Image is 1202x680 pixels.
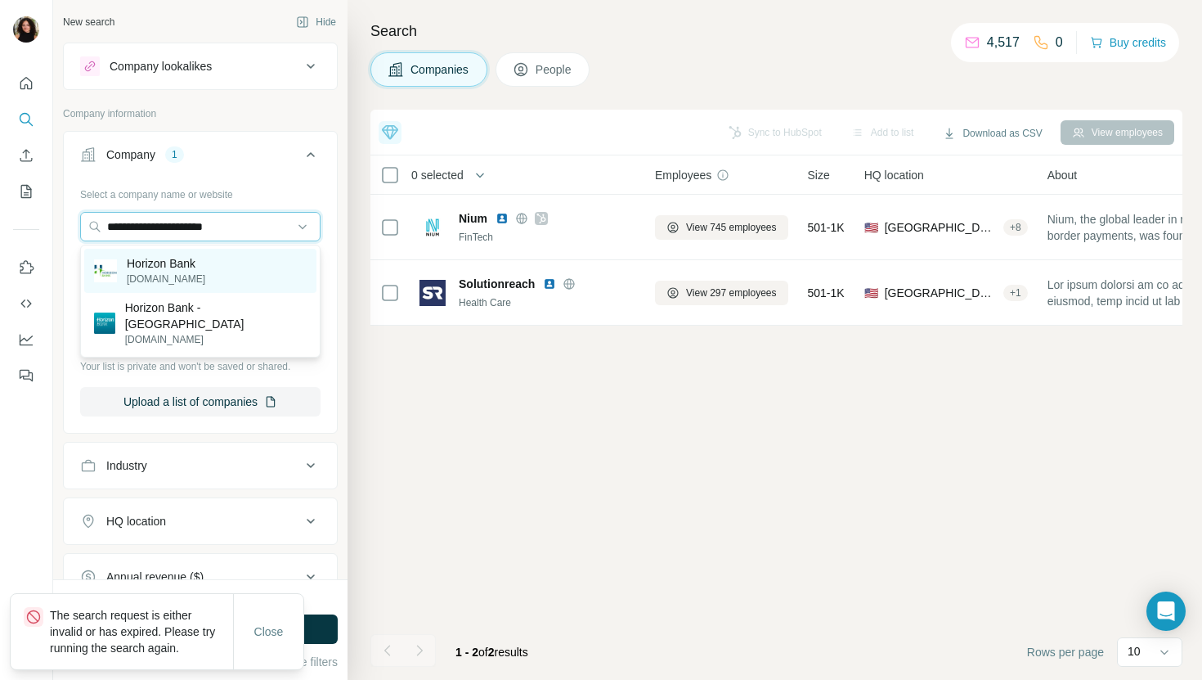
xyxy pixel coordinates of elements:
button: Use Surfe API [13,289,39,318]
div: Open Intercom Messenger [1146,592,1186,631]
span: HQ location [864,167,924,183]
span: Companies [410,61,470,78]
p: [DOMAIN_NAME] [125,332,307,347]
div: HQ location [106,513,166,529]
button: Search [13,105,39,134]
span: About [1047,167,1078,183]
p: Your list is private and won't be saved or shared. [80,359,321,374]
button: Enrich CSV [13,141,39,170]
button: Annual revenue ($) [64,557,337,597]
span: 2 [488,646,495,659]
div: Industry [106,457,147,474]
img: Logo of Solutionreach [419,280,446,306]
span: View 745 employees [686,220,777,235]
p: Company information [63,106,338,121]
img: Avatar [13,16,39,43]
img: Logo of Nium [419,214,446,241]
img: Horizon Bank [94,259,117,282]
span: Rows per page [1027,644,1104,660]
h4: Search [370,20,1182,43]
div: + 8 [1003,220,1028,235]
span: Size [808,167,830,183]
button: Download as CSV [931,121,1053,146]
div: 2000 search results remaining [135,590,267,605]
div: Health Care [459,295,635,310]
button: Company lookalikes [64,47,337,86]
div: Select a company name or website [80,181,321,202]
p: [DOMAIN_NAME] [127,272,205,286]
button: Feedback [13,361,39,390]
div: Company lookalikes [110,58,212,74]
span: 501-1K [808,285,845,301]
button: Company1 [64,135,337,181]
button: Dashboard [13,325,39,354]
p: Horizon Bank [127,255,205,272]
button: Close [243,617,295,646]
span: 0 selected [411,167,464,183]
span: [GEOGRAPHIC_DATA], [US_STATE] [885,219,997,236]
img: LinkedIn logo [543,277,556,290]
div: 1 [165,147,184,162]
button: View 297 employees [655,281,788,305]
button: View 745 employees [655,215,788,240]
span: results [455,646,528,659]
span: Close [254,624,284,640]
div: FinTech [459,230,635,245]
p: 10 [1128,643,1141,660]
button: Industry [64,446,337,485]
div: + 1 [1003,286,1028,300]
button: Quick start [13,69,39,98]
span: Nium [459,210,487,227]
div: Annual revenue ($) [106,569,204,585]
span: View 297 employees [686,286,777,300]
p: Horizon Bank - [GEOGRAPHIC_DATA] [125,299,307,332]
span: Solutionreach [459,276,535,292]
p: The search request is either invalid or has expired. Please try running the search again. [50,607,233,656]
span: 1 - 2 [455,646,478,659]
span: 501-1K [808,219,845,236]
button: HQ location [64,502,337,541]
img: Horizon Bank - Australia [94,313,115,334]
p: 0 [1056,33,1063,52]
span: of [478,646,488,659]
button: Hide [285,10,348,34]
span: Employees [655,167,711,183]
span: 🇺🇸 [864,285,878,301]
div: Company [106,146,155,163]
button: Upload a list of companies [80,387,321,417]
button: My lists [13,177,39,206]
img: LinkedIn logo [496,212,509,225]
span: 🇺🇸 [864,219,878,236]
div: New search [63,15,114,29]
span: [GEOGRAPHIC_DATA], [US_STATE] [885,285,997,301]
button: Buy credits [1090,31,1166,54]
button: Use Surfe on LinkedIn [13,253,39,282]
p: 4,517 [987,33,1020,52]
span: People [536,61,573,78]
